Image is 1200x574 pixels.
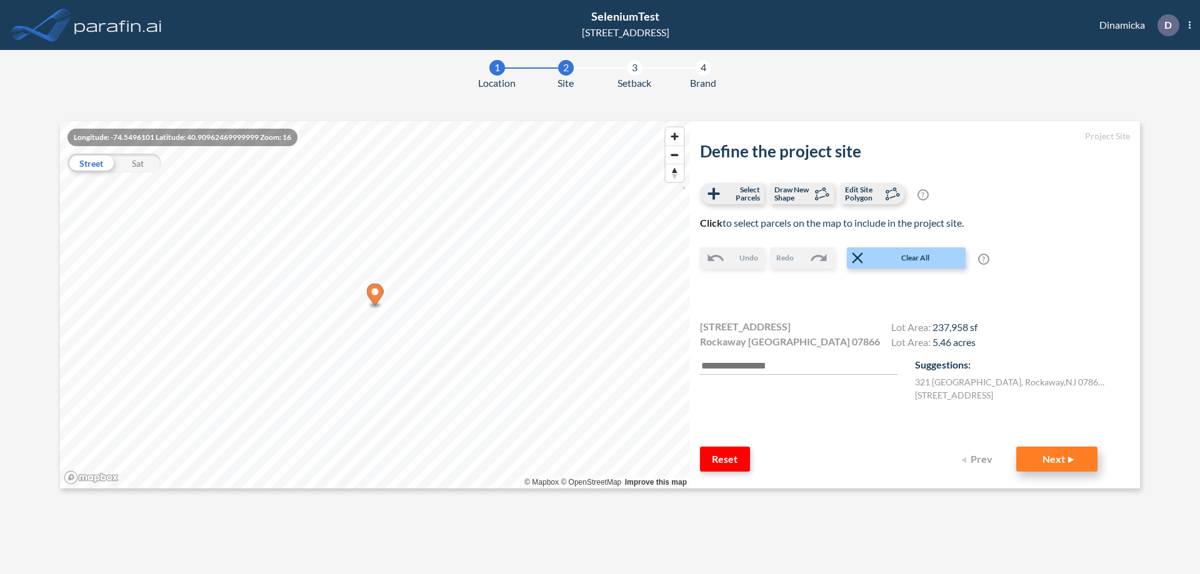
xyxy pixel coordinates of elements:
span: Rockaway [GEOGRAPHIC_DATA] 07866 [700,334,880,349]
a: Improve this map [625,478,687,487]
a: OpenStreetMap [561,478,621,487]
p: D [1164,19,1172,31]
button: Zoom out [666,146,684,164]
b: Click [700,217,722,229]
span: to select parcels on the map to include in the project site. [700,217,964,229]
button: Clear All [847,247,966,269]
div: Sat [114,154,161,172]
span: Site [557,76,574,91]
canvas: Map [60,121,690,488]
span: Undo [739,252,758,264]
p: Suggestions: [915,357,1130,372]
div: 2 [558,60,574,76]
div: [STREET_ADDRESS] [582,25,669,40]
div: 3 [627,60,642,76]
div: Dinamicka [1081,14,1191,36]
span: Draw New Shape [774,186,811,202]
span: ? [917,189,929,200]
span: 5.46 acres [932,336,976,348]
a: Mapbox [524,478,559,487]
span: Redo [776,252,794,264]
div: Street [67,154,114,172]
span: Edit Site Polygon [845,186,882,202]
div: Map marker [367,284,384,309]
button: Zoom in [666,127,684,146]
button: Next [1016,447,1097,472]
h4: Lot Area: [891,321,977,336]
button: Reset bearing to north [666,164,684,182]
span: 237,958 sf [932,321,977,333]
span: ? [978,254,989,265]
h4: Lot Area: [891,336,977,351]
span: Brand [690,76,716,91]
label: [STREET_ADDRESS] [915,388,993,402]
button: Undo [700,247,764,269]
h5: Project Site [700,131,1130,142]
a: Mapbox homepage [64,470,119,485]
span: Select Parcels [723,186,760,202]
span: SeleniumTest [591,9,659,23]
button: Prev [954,447,1004,472]
span: Clear All [867,252,964,264]
span: Setback [617,76,651,91]
span: Location [478,76,516,91]
h2: Define the project site [700,142,1130,161]
span: [STREET_ADDRESS] [700,319,791,334]
button: Redo [770,247,834,269]
div: 4 [696,60,711,76]
img: logo [72,12,164,37]
div: Longitude: -74.5496101 Latitude: 40.90962469999999 Zoom: 16 [67,129,297,146]
label: 321 [GEOGRAPHIC_DATA] , Rockaway , NJ 07866 , US [915,375,1109,388]
div: 1 [489,60,505,76]
button: Reset [700,447,750,472]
